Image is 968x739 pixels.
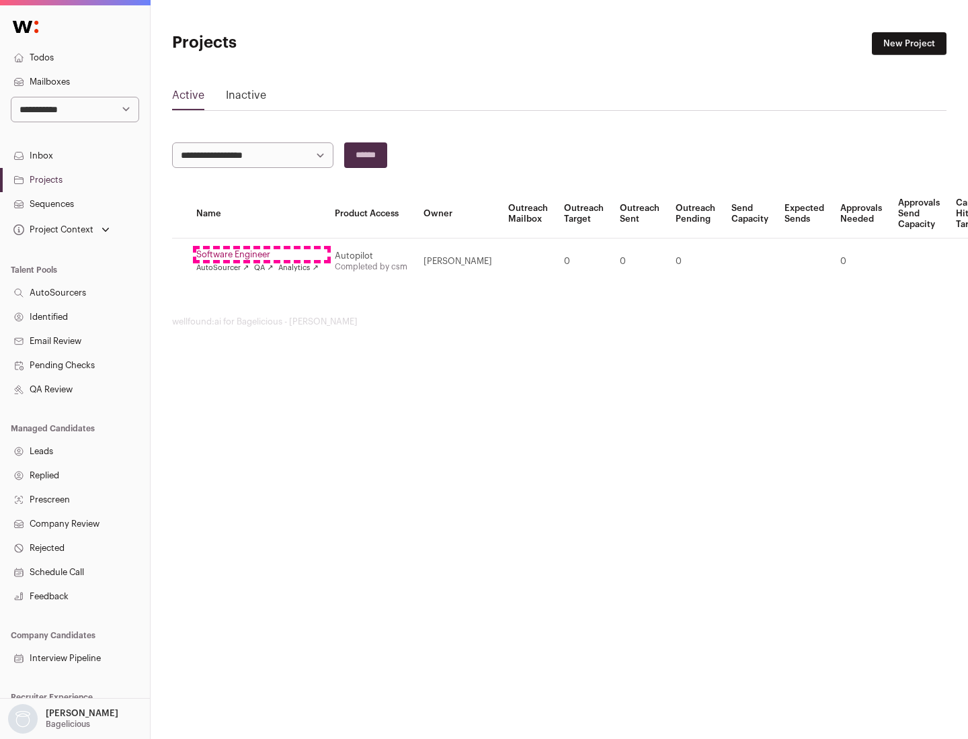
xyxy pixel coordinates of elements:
[832,189,890,238] th: Approvals Needed
[188,189,327,238] th: Name
[668,189,723,238] th: Outreach Pending
[612,238,668,285] td: 0
[11,220,112,239] button: Open dropdown
[172,32,430,54] h1: Projects
[11,224,93,235] div: Project Context
[500,189,556,238] th: Outreach Mailbox
[172,87,204,109] a: Active
[556,238,612,285] td: 0
[196,249,319,260] a: Software Engineer
[335,263,407,271] a: Completed by csm
[196,263,249,273] a: AutoSourcer ↗
[226,87,266,109] a: Inactive
[5,704,121,734] button: Open dropdown
[278,263,318,273] a: Analytics ↗
[776,189,832,238] th: Expected Sends
[5,13,46,40] img: Wellfound
[415,238,500,285] td: [PERSON_NAME]
[890,189,948,238] th: Approvals Send Capacity
[8,704,38,734] img: nopic.png
[556,189,612,238] th: Outreach Target
[46,719,90,730] p: Bagelicious
[254,263,273,273] a: QA ↗
[612,189,668,238] th: Outreach Sent
[335,251,407,261] div: Autopilot
[832,238,890,285] td: 0
[415,189,500,238] th: Owner
[668,238,723,285] td: 0
[327,189,415,238] th: Product Access
[172,316,946,327] footer: wellfound:ai for Bagelicious - [PERSON_NAME]
[723,189,776,238] th: Send Capacity
[46,708,118,719] p: [PERSON_NAME]
[872,32,946,55] a: New Project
